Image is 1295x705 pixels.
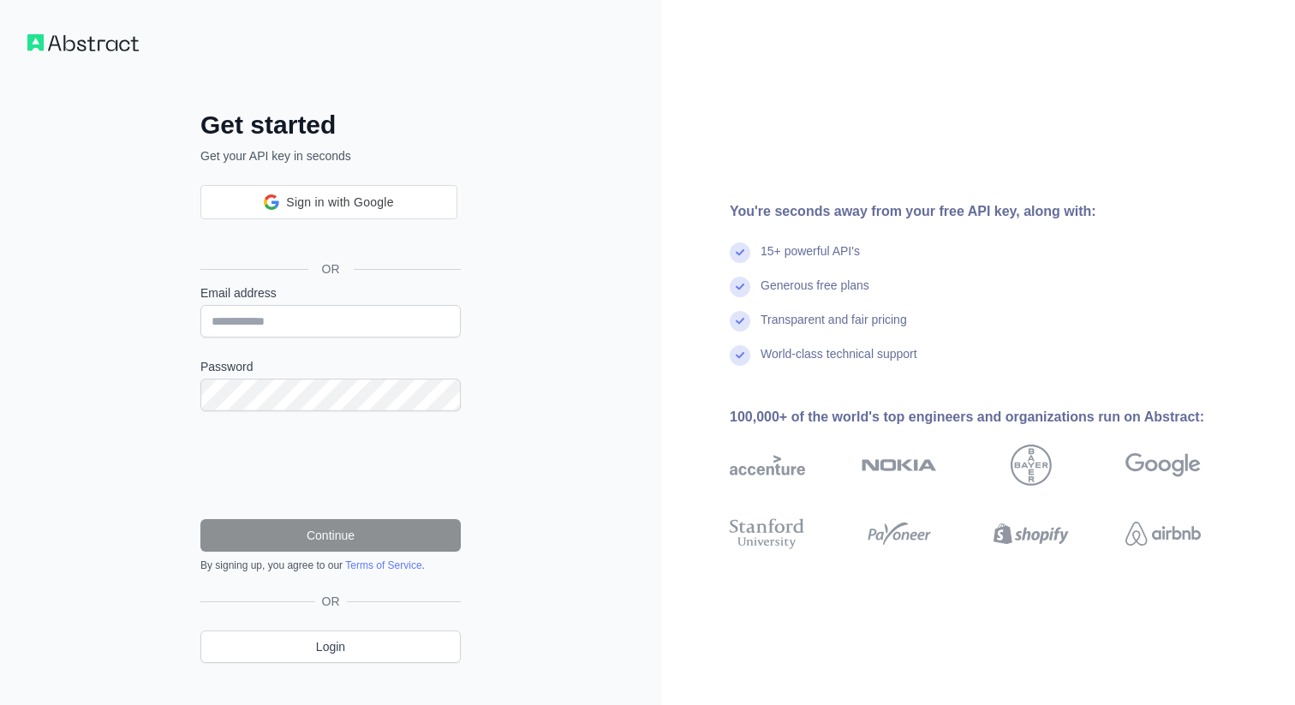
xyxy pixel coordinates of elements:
div: Generous free plans [761,277,869,311]
div: By signing up, you agree to our . [200,559,461,572]
img: check mark [730,345,750,366]
span: Sign in with Google [286,194,393,212]
img: accenture [730,445,805,486]
p: Get your API key in seconds [200,147,461,164]
img: Workflow [27,34,139,51]
img: stanford university [730,515,805,553]
a: Terms of Service [345,559,421,571]
button: Continue [200,519,461,552]
span: OR [308,260,354,278]
img: check mark [730,242,750,263]
img: google [1125,445,1201,486]
div: 100,000+ of the world's top engineers and organizations run on Abstract: [730,407,1256,427]
img: bayer [1011,445,1052,486]
label: Email address [200,284,461,302]
div: World-class technical support [761,345,917,379]
img: check mark [730,277,750,297]
div: 15+ powerful API's [761,242,860,277]
h2: Get started [200,110,461,140]
img: airbnb [1125,515,1201,553]
iframe: reCAPTCHA [200,432,461,499]
img: check mark [730,311,750,332]
div: Transparent and fair pricing [761,311,907,345]
span: OR [315,593,347,610]
label: Password [200,358,461,375]
img: nokia [862,445,937,486]
div: You're seconds away from your free API key, along with: [730,201,1256,222]
img: shopify [994,515,1069,553]
div: Sign in with Google [200,185,457,219]
a: Login [200,630,461,663]
img: payoneer [862,515,937,553]
iframe: Sign in with Google Button [192,218,466,255]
